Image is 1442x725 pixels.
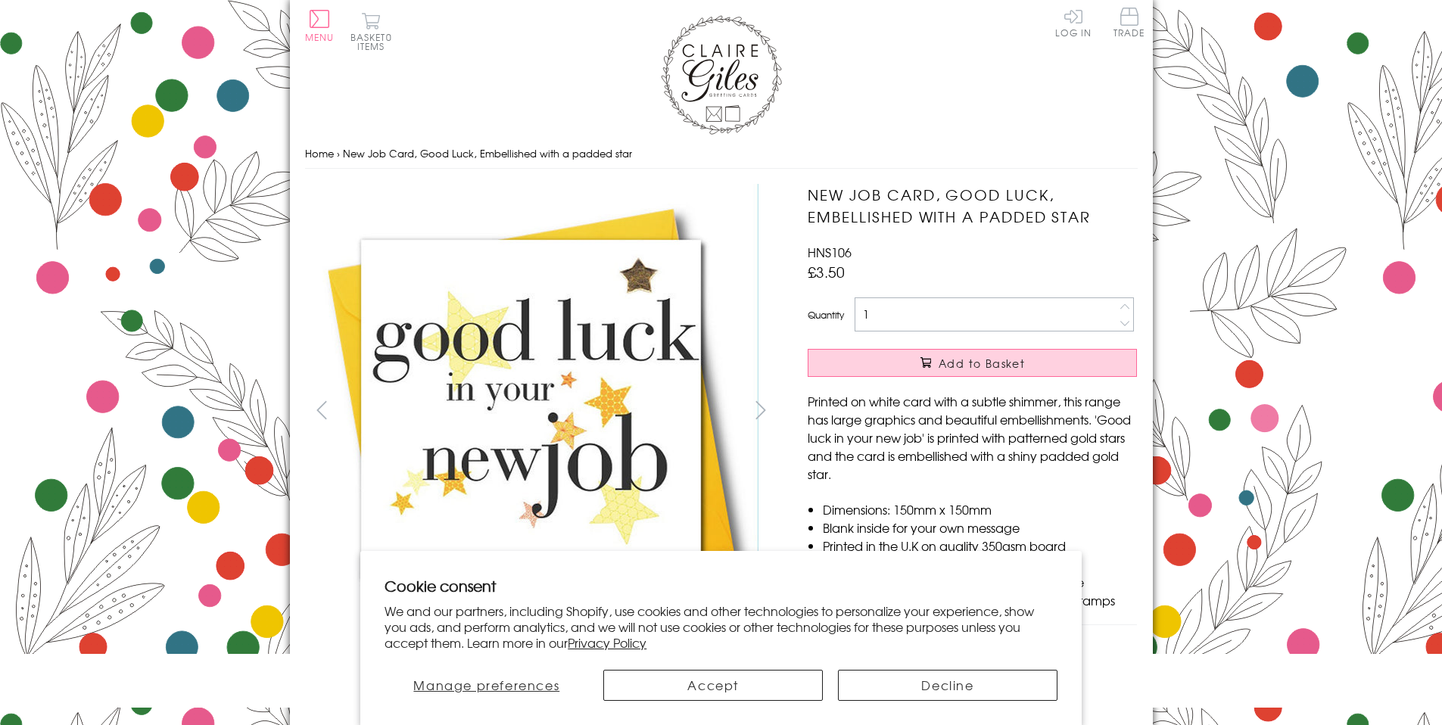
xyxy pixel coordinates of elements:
img: Claire Giles Greetings Cards [661,15,782,135]
nav: breadcrumbs [305,138,1138,170]
li: Blank inside for your own message [823,518,1137,537]
span: Menu [305,30,335,44]
button: Decline [838,670,1057,701]
span: Trade [1113,8,1145,37]
span: Add to Basket [939,356,1025,371]
button: Manage preferences [385,670,588,701]
p: Printed on white card with a subtle shimmer, this range has large graphics and beautiful embellis... [808,392,1137,483]
img: New Job Card, Good Luck, Embellished with a padded star [304,184,758,637]
a: Trade [1113,8,1145,40]
li: Printed in the U.K on quality 350gsm board [823,537,1137,555]
a: Home [305,146,334,160]
img: New Job Card, Good Luck, Embellished with a padded star [777,184,1232,638]
h2: Cookie consent [385,575,1057,596]
a: Privacy Policy [568,633,646,652]
span: › [337,146,340,160]
span: £3.50 [808,261,845,282]
button: Add to Basket [808,349,1137,377]
p: We and our partners, including Shopify, use cookies and other technologies to personalize your ex... [385,603,1057,650]
span: HNS106 [808,243,852,261]
span: New Job Card, Good Luck, Embellished with a padded star [343,146,632,160]
span: Manage preferences [413,676,559,694]
button: Accept [603,670,823,701]
button: next [743,393,777,427]
span: 0 items [357,30,392,53]
button: prev [305,393,339,427]
button: Menu [305,10,335,42]
label: Quantity [808,308,844,322]
h1: New Job Card, Good Luck, Embellished with a padded star [808,184,1137,228]
button: Basket0 items [350,12,392,51]
li: Dimensions: 150mm x 150mm [823,500,1137,518]
a: Log In [1055,8,1092,37]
